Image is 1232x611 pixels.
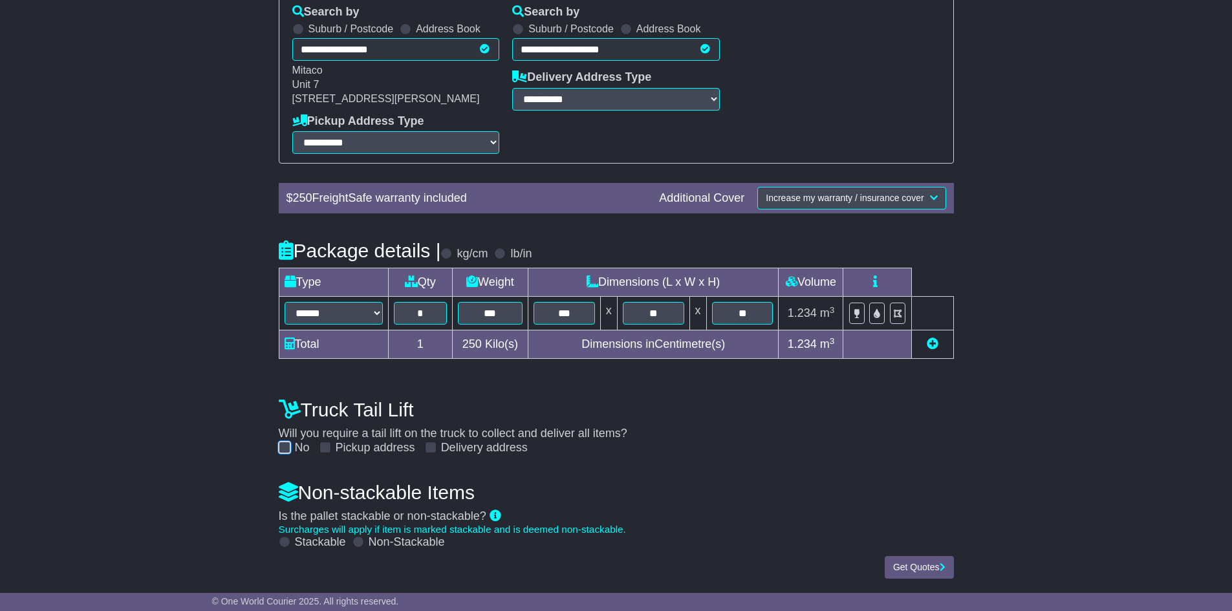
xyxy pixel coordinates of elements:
td: Kilo(s) [452,330,528,359]
span: 1.234 [788,338,817,350]
label: Search by [512,5,579,19]
label: kg/cm [457,247,488,261]
span: © One World Courier 2025. All rights reserved. [212,596,399,606]
td: Dimensions (L x W x H) [528,268,779,297]
h4: Non-stackable Items [279,482,954,503]
label: Address Book [636,23,701,35]
label: Address Book [416,23,481,35]
label: Suburb / Postcode [308,23,394,35]
td: Total [279,330,388,359]
span: 250 [293,191,312,204]
label: Pickup address [336,441,415,455]
td: 1 [388,330,452,359]
div: Surcharges will apply if item is marked stackable and is deemed non-stackable. [279,524,954,535]
span: m [820,306,835,319]
span: Is the pallet stackable or non-stackable? [279,509,486,522]
span: Unit 7 [292,79,319,90]
label: lb/in [510,247,532,261]
div: $ FreightSafe warranty included [280,191,653,206]
div: Additional Cover [653,191,751,206]
label: Stackable [295,535,346,550]
span: 1.234 [788,306,817,319]
label: Search by [292,5,360,19]
label: Delivery Address Type [512,70,651,85]
td: Qty [388,268,452,297]
a: Add new item [927,338,938,350]
label: Delivery address [441,441,528,455]
span: m [820,338,835,350]
td: Dimensions in Centimetre(s) [528,330,779,359]
button: Increase my warranty / insurance cover [757,187,946,209]
span: Mitaco [292,65,323,76]
td: Weight [452,268,528,297]
div: Will you require a tail lift on the truck to collect and deliver all items? [272,392,960,455]
td: Volume [779,268,843,297]
h4: Package details | [279,240,441,261]
label: Pickup Address Type [292,114,424,129]
label: Non-Stackable [369,535,445,550]
td: Type [279,268,388,297]
td: x [600,297,617,330]
span: [STREET_ADDRESS][PERSON_NAME] [292,93,480,104]
sup: 3 [830,305,835,315]
label: No [295,441,310,455]
h4: Truck Tail Lift [279,399,954,420]
sup: 3 [830,336,835,346]
td: x [689,297,706,330]
span: 250 [462,338,482,350]
span: Increase my warranty / insurance cover [766,193,924,203]
label: Suburb / Postcode [528,23,614,35]
button: Get Quotes [885,556,954,579]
